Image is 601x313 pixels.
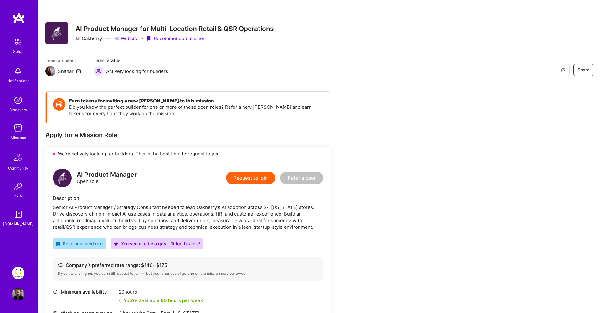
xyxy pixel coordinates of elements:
i: icon Cash [58,263,63,268]
img: Invite [12,180,24,193]
div: Company’s preferred rate range: $ 140 - $ 175 [58,262,318,269]
div: · [142,35,143,42]
div: AI Product Manager [77,171,137,178]
div: Apply for a Mission Role [45,131,331,139]
div: Recommended mission [146,35,206,42]
div: We’re actively looking for builders. This is the best time to request to join. [45,147,331,161]
div: Recommended role [56,240,103,247]
span: Actively looking for builders [106,68,168,75]
img: bell [12,65,24,77]
img: setup [12,35,25,48]
i: icon Mail [76,69,81,74]
div: Missions [11,134,26,141]
img: Token icon [53,98,65,111]
div: Description [53,195,323,201]
img: logo [53,169,72,187]
div: Senior AI Product Manager / Strategy Consultant needed to lead Oakberry’s AI adoption across 24 [... [53,204,323,230]
img: User Avatar [12,288,24,300]
div: Shahar [58,68,74,75]
div: You're available 60 hours per week [119,297,203,304]
a: User Avatar [10,288,26,300]
div: Community [8,165,28,171]
h3: AI Product Manager for Multi-Location Retail & QSR Operations [75,25,274,33]
div: [DOMAIN_NAME] [3,221,33,227]
img: Actively looking for builders [94,66,104,76]
img: Guidepoint: Client Platform [12,267,24,279]
div: If your rate is higher, you can still request to join — but your chances of getting on the missio... [58,271,318,276]
button: Share [573,64,593,76]
img: Team Architect [45,66,55,76]
span: Share [578,67,589,73]
div: Discovery [9,107,27,113]
i: icon CompanyGray [75,36,80,41]
h4: Earn tokens for inviting a new [PERSON_NAME] to this mission [69,98,324,104]
img: teamwork [12,122,24,134]
i: icon Check [119,299,122,302]
i: icon Clock [53,290,58,294]
i: icon PurpleStar [114,242,118,246]
i: icon RecommendedBadge [56,242,60,246]
img: discovery [12,94,24,107]
img: guide book [12,208,24,221]
div: 20 hours [119,289,203,295]
i: icon EyeClosed [561,67,566,72]
p: Do you know the perfect builder for one or more of these open roles? Refer a new [PERSON_NAME] an... [69,104,324,117]
img: logo [13,13,25,24]
div: You seem to be a great fit for this role! [114,240,200,247]
div: Setup [13,48,23,55]
div: Invite [13,193,23,199]
div: Minimum availability [53,289,116,295]
div: Notifications [7,77,29,84]
div: Oakberry [75,35,102,42]
i: icon PurpleRibbon [146,36,151,41]
a: Website [115,35,139,42]
button: Request to join [226,172,275,184]
div: Open role [77,171,137,185]
button: Refer a peer [280,172,323,184]
img: Company Logo [45,22,68,44]
img: Community [11,150,26,165]
span: Team architect [45,57,81,64]
span: Team status [94,57,168,64]
a: Guidepoint: Client Platform [10,267,26,279]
